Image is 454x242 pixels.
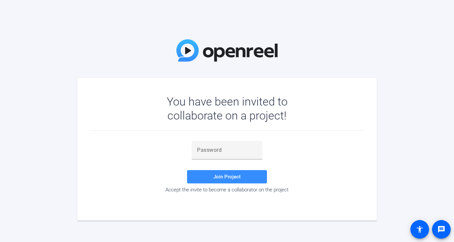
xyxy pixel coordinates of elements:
[416,225,424,233] mat-icon: accessibility
[176,39,278,62] img: OpenReel Logo
[91,187,363,193] div: Accept the invite to become a collaborator on the project
[437,225,445,233] mat-icon: message
[213,174,241,180] span: Join Project
[187,170,267,183] button: Join Project
[197,146,257,154] input: Password
[147,95,307,122] div: You have been invited to collaborate on a project!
